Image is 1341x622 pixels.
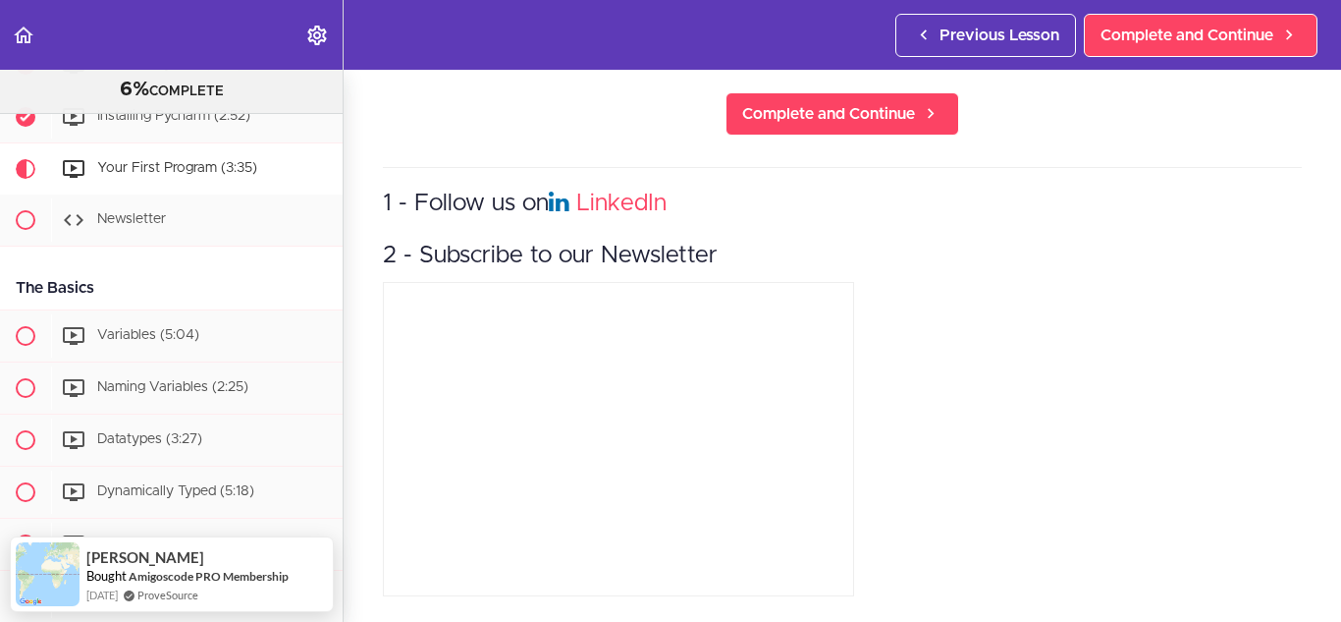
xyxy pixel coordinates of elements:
[1100,24,1273,47] span: Complete and Continue
[97,380,248,394] span: Naming Variables (2:25)
[97,109,250,123] span: Installing Pycharm (2:52)
[16,542,80,606] img: provesource social proof notification image
[97,161,257,175] span: Your First Program (3:35)
[576,192,667,215] a: LinkedIn
[120,80,149,99] span: 6%
[137,587,198,603] a: ProveSource
[895,14,1076,57] a: Previous Lesson
[305,24,329,47] svg: Settings Menu
[129,568,289,585] a: Amigoscode PRO Membership
[383,188,1302,220] h3: 1 - Follow us on
[939,24,1059,47] span: Previous Lesson
[97,328,199,342] span: Variables (5:04)
[725,92,959,136] a: Complete and Continue
[97,484,254,498] span: Dynamically Typed (5:18)
[12,24,35,47] svg: Back to course curriculum
[97,212,166,226] span: Newsletter
[86,587,118,603] span: [DATE]
[742,102,915,126] span: Complete and Continue
[25,78,318,103] div: COMPLETE
[86,549,204,566] span: [PERSON_NAME]
[1084,14,1317,57] a: Complete and Continue
[383,240,1302,272] h3: 2 - Subscribe to our Newsletter
[86,568,127,584] span: Bought
[97,432,202,446] span: Datatypes (3:27)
